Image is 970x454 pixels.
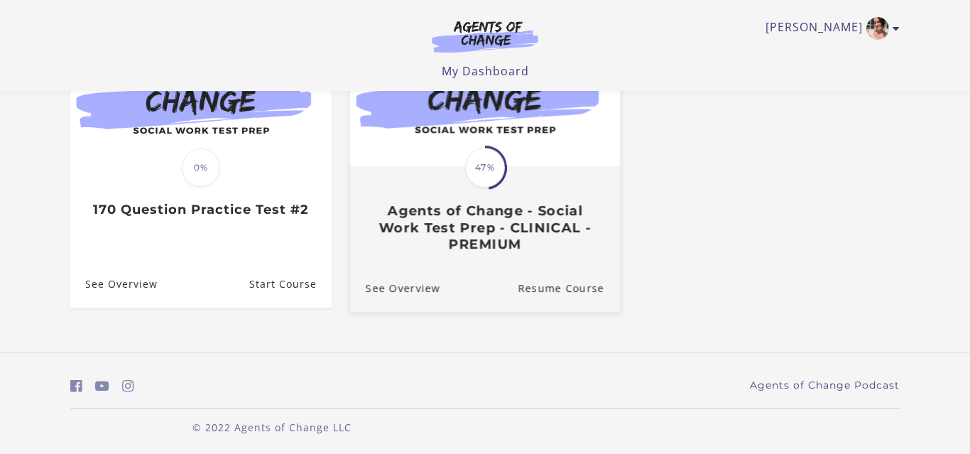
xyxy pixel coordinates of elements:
[122,379,134,393] i: https://www.instagram.com/agentsofchangeprep/ (Open in a new window)
[182,148,220,187] span: 0%
[366,202,604,252] h3: Agents of Change - Social Work Test Prep - CLINICAL - PREMIUM
[122,376,134,396] a: https://www.instagram.com/agentsofchangeprep/ (Open in a new window)
[417,20,553,53] img: Agents of Change Logo
[765,17,893,40] a: Toggle menu
[442,63,529,79] a: My Dashboard
[518,264,620,311] a: Agents of Change - Social Work Test Prep - CLINICAL - PREMIUM: Resume Course
[70,376,82,396] a: https://www.facebook.com/groups/aswbtestprep (Open in a new window)
[249,261,332,307] a: 170 Question Practice Test #2: Resume Course
[85,202,316,218] h3: 170 Question Practice Test #2
[465,148,505,188] span: 47%
[70,420,474,435] p: © 2022 Agents of Change LLC
[750,378,900,393] a: Agents of Change Podcast
[70,261,158,307] a: 170 Question Practice Test #2: See Overview
[350,264,440,311] a: Agents of Change - Social Work Test Prep - CLINICAL - PREMIUM: See Overview
[95,376,109,396] a: https://www.youtube.com/c/AgentsofChangeTestPrepbyMeaganMitchell (Open in a new window)
[70,379,82,393] i: https://www.facebook.com/groups/aswbtestprep (Open in a new window)
[95,379,109,393] i: https://www.youtube.com/c/AgentsofChangeTestPrepbyMeaganMitchell (Open in a new window)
